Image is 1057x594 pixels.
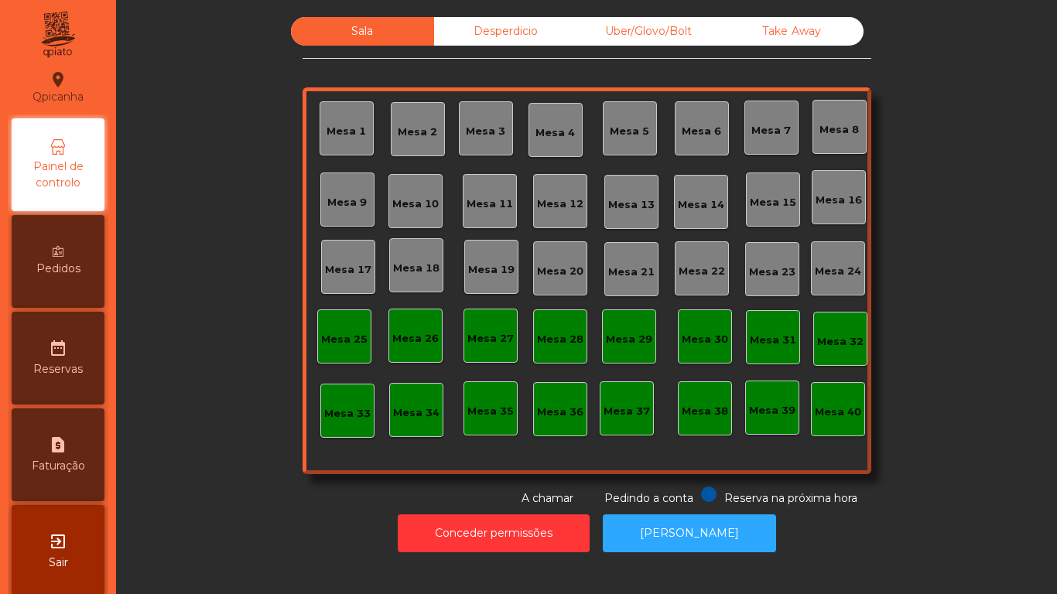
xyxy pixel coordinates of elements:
[819,122,859,138] div: Mesa 8
[467,404,514,419] div: Mesa 35
[535,125,575,141] div: Mesa 4
[817,334,864,350] div: Mesa 32
[750,195,796,210] div: Mesa 15
[682,404,728,419] div: Mesa 38
[537,405,583,420] div: Mesa 36
[398,125,437,140] div: Mesa 2
[682,124,721,139] div: Mesa 6
[537,196,583,212] div: Mesa 12
[467,331,514,346] div: Mesa 27
[49,435,67,454] i: request_page
[603,514,776,552] button: [PERSON_NAME]
[750,333,796,348] div: Mesa 31
[816,193,862,208] div: Mesa 16
[682,332,728,347] div: Mesa 30
[49,555,68,571] span: Sair
[537,264,583,279] div: Mesa 20
[815,405,861,420] div: Mesa 40
[467,196,513,212] div: Mesa 11
[392,331,439,346] div: Mesa 26
[610,124,649,139] div: Mesa 5
[604,491,693,505] span: Pedindo a conta
[606,332,652,347] div: Mesa 29
[749,403,795,418] div: Mesa 39
[398,514,590,552] button: Conceder permissões
[325,262,371,278] div: Mesa 17
[751,123,791,138] div: Mesa 7
[393,405,440,421] div: Mesa 34
[33,361,83,377] span: Reservas
[434,17,577,46] div: Desperdicio
[32,458,85,474] span: Faturação
[815,264,861,279] div: Mesa 24
[327,195,367,210] div: Mesa 9
[678,197,724,213] div: Mesa 14
[608,197,655,213] div: Mesa 13
[49,532,67,551] i: exit_to_app
[522,491,573,505] span: A chamar
[720,17,864,46] div: Take Away
[15,159,101,191] span: Painel de controlo
[679,264,725,279] div: Mesa 22
[724,491,857,505] span: Reserva na próxima hora
[608,265,655,280] div: Mesa 21
[291,17,434,46] div: Sala
[466,124,505,139] div: Mesa 3
[749,265,795,280] div: Mesa 23
[577,17,720,46] div: Uber/Glovo/Bolt
[321,332,368,347] div: Mesa 25
[49,339,67,357] i: date_range
[604,404,650,419] div: Mesa 37
[392,196,439,212] div: Mesa 10
[393,261,440,276] div: Mesa 18
[537,332,583,347] div: Mesa 28
[468,262,515,278] div: Mesa 19
[327,124,366,139] div: Mesa 1
[32,68,84,107] div: Qpicanha
[39,8,77,62] img: qpiato
[36,261,80,277] span: Pedidos
[324,406,371,422] div: Mesa 33
[49,70,67,89] i: location_on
